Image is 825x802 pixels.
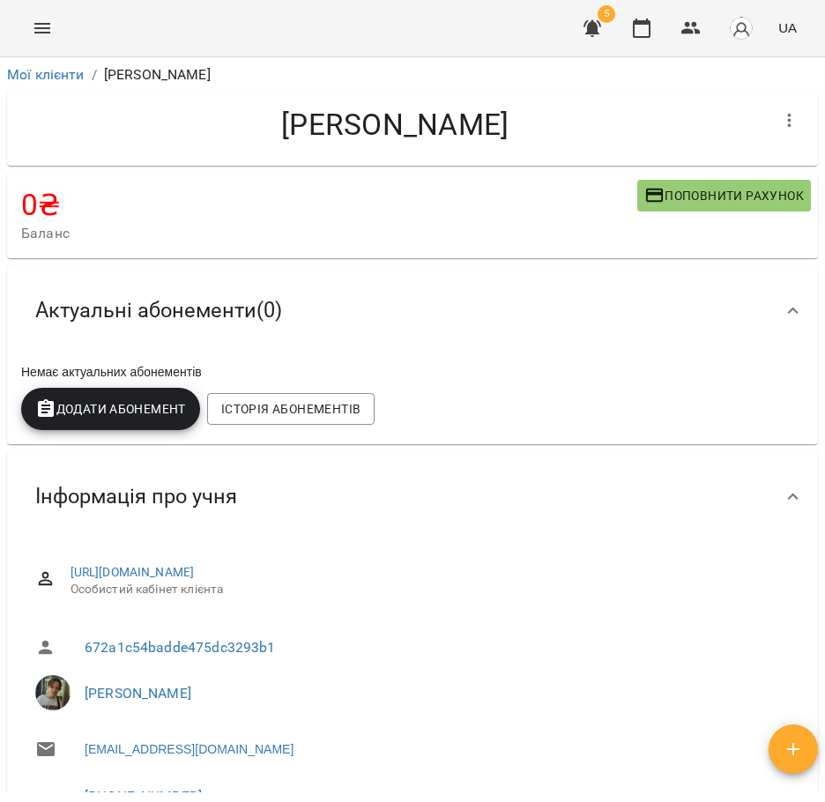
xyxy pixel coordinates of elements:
div: Актуальні абонементи(0) [7,265,818,356]
span: Актуальні абонементи ( 0 ) [35,297,282,324]
button: Історія абонементів [207,393,375,425]
img: Зарічний Василь Олегович [35,675,71,710]
span: Додати Абонемент [35,398,186,420]
div: Немає актуальних абонементів [18,360,807,384]
div: Інформація про учня [7,451,818,542]
button: Додати Абонемент [21,388,200,430]
p: [PERSON_NAME] [104,64,211,85]
a: 672a1c54badde475dc3293b1 [85,639,276,656]
span: Особистий кабінет клієнта [71,581,790,598]
h4: [PERSON_NAME] [21,107,769,143]
nav: breadcrumb [7,64,818,85]
a: [EMAIL_ADDRESS][DOMAIN_NAME] [85,740,294,758]
span: UA [778,19,797,37]
h4: 0 ₴ [21,187,637,223]
img: avatar_s.png [729,16,754,41]
li: / [92,64,97,85]
button: Menu [21,7,63,49]
button: Поповнити рахунок [637,180,811,212]
a: [PERSON_NAME] [85,685,191,702]
a: [URL][DOMAIN_NAME] [71,565,195,579]
span: Поповнити рахунок [644,185,804,206]
a: Мої клієнти [7,66,85,83]
span: Історія абонементів [221,398,360,420]
span: Баланс [21,223,637,244]
button: UA [771,11,804,44]
span: 5 [598,5,615,23]
span: Інформація про учня [35,483,237,510]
